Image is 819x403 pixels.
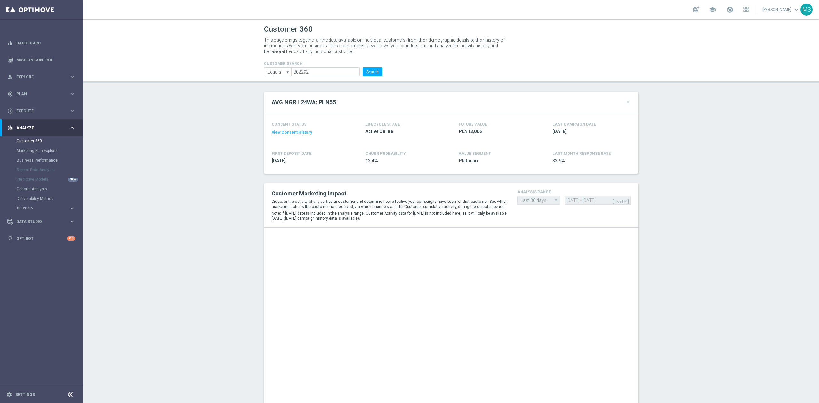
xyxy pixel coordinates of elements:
a: Dashboard [16,35,75,51]
span: Analyze [16,126,69,130]
div: BI Studio [17,206,69,210]
h4: VALUE SEGMENT [459,151,491,156]
input: Enter CID, Email, name or phone [291,67,360,76]
div: Mission Control [7,51,75,68]
div: Predictive Models [17,175,83,184]
div: Customer 360 [17,136,83,146]
span: Data Studio [16,220,69,224]
span: 2025-09-18 [553,129,627,135]
i: gps_fixed [7,91,13,97]
button: person_search Explore keyboard_arrow_right [7,75,76,80]
span: Execute [16,109,69,113]
a: Business Performance [17,158,67,163]
span: BI Studio [17,206,63,210]
i: keyboard_arrow_right [69,108,75,114]
span: 2015-07-14 [272,158,346,164]
i: arrow_drop_down [285,68,291,76]
span: LAST MONTH RESPONSE RATE [553,151,611,156]
button: track_changes Analyze keyboard_arrow_right [7,125,76,130]
i: person_search [7,74,13,80]
span: PLN13,006 [459,129,534,135]
h2: Customer Marketing Impact [272,190,508,197]
span: keyboard_arrow_down [793,6,800,13]
h4: LIFECYCLE STAGE [365,122,400,127]
i: keyboard_arrow_right [69,218,75,225]
i: keyboard_arrow_right [69,91,75,97]
a: Marketing Plan Explorer [17,148,67,153]
h1: Customer 360 [264,25,638,34]
a: Mission Control [16,51,75,68]
div: Plan [7,91,69,97]
span: Platinum [459,158,534,164]
i: more_vert [625,100,631,105]
p: Note: if [DATE] date is included in the analysis range, Customer Activity data for [DATE] is not ... [272,211,508,221]
span: school [709,6,716,13]
i: lightbulb [7,236,13,241]
button: gps_fixed Plan keyboard_arrow_right [7,91,76,97]
i: settings [6,392,12,398]
div: +10 [67,236,75,241]
h4: analysis range [517,190,631,194]
i: keyboard_arrow_right [69,205,75,211]
button: lightbulb Optibot +10 [7,236,76,241]
button: BI Studio keyboard_arrow_right [17,206,76,211]
a: [PERSON_NAME]keyboard_arrow_down [762,5,800,14]
div: Dashboard [7,35,75,51]
h2: AVG NGR L24WA: PLN55 [272,99,336,106]
button: View Consent History [272,130,312,135]
div: MS [800,4,813,16]
div: Deliverability Metrics [17,194,83,203]
a: Deliverability Metrics [17,196,67,201]
a: Cohorts Analysis [17,186,67,192]
span: 32.9% [553,158,627,164]
p: Discover the activity of any particular customer and determine how effective your campaigns have ... [272,199,508,209]
div: Marketing Plan Explorer [17,146,83,155]
span: 12.4% [365,158,440,164]
button: Data Studio keyboard_arrow_right [7,219,76,224]
a: Customer 360 [17,138,67,144]
button: equalizer Dashboard [7,41,76,46]
h4: LAST CAMPAIGN DATE [553,122,596,127]
i: keyboard_arrow_right [69,74,75,80]
div: Execute [7,108,69,114]
div: Optibot [7,230,75,247]
a: Settings [15,393,35,397]
i: arrow_drop_down [553,196,560,204]
span: Plan [16,92,69,96]
div: Repeat Rate Analysis [17,165,83,175]
i: track_changes [7,125,13,131]
button: play_circle_outline Execute keyboard_arrow_right [7,108,76,114]
input: Enter CID, Email, name or phone [264,67,291,76]
div: Explore [7,74,69,80]
div: Business Performance [17,155,83,165]
span: CHURN PROBABILITY [365,151,406,156]
h4: CONSENT STATUS [272,122,346,127]
h4: FIRST DEPOSIT DATE [272,151,311,156]
div: Cohorts Analysis [17,184,83,194]
i: play_circle_outline [7,108,13,114]
div: Analyze [7,125,69,131]
h4: FUTURE VALUE [459,122,487,127]
span: Active Online [365,129,440,135]
button: Mission Control [7,58,76,63]
h4: CUSTOMER SEARCH [264,61,382,66]
div: BI Studio [17,203,83,213]
i: equalizer [7,40,13,46]
span: Explore [16,75,69,79]
div: NEW [68,178,78,182]
i: keyboard_arrow_right [69,125,75,131]
button: Search [363,67,382,76]
a: Optibot [16,230,67,247]
div: Data Studio [7,219,69,225]
p: This page brings together all the data available on individual customers, from their demographic ... [264,37,510,54]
